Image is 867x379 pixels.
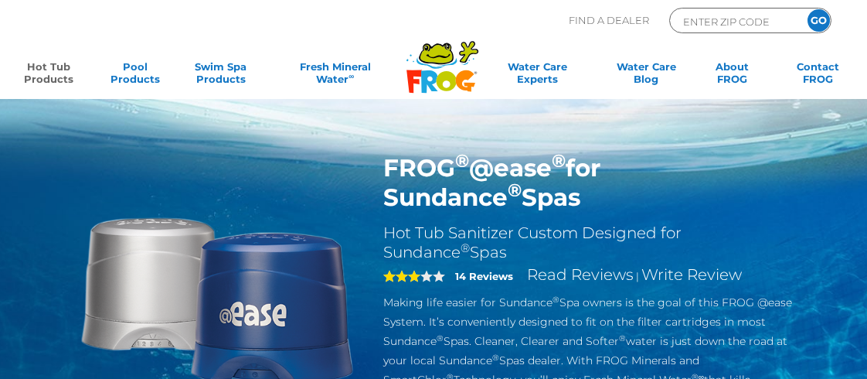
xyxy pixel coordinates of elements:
a: PoolProducts [101,60,168,91]
sup: ∞ [348,72,354,80]
span: | [636,270,639,282]
h2: Hot Tub Sanitizer Custom Designed for Sundance Spas [383,224,794,262]
sup: ® [437,333,444,343]
a: Read Reviews [527,265,634,284]
a: Water CareExperts [481,60,593,91]
a: ContactFROG [784,60,852,91]
a: AboutFROG [699,60,766,91]
sup: ® [492,353,499,363]
input: GO [807,9,830,32]
span: 3 [383,270,420,282]
sup: ® [552,295,559,305]
a: Hot TubProducts [15,60,83,91]
sup: ® [508,179,522,201]
p: Find A Dealer [569,8,649,33]
sup: ® [461,241,470,255]
a: Write Review [641,265,742,284]
sup: ® [619,333,626,343]
a: Fresh MineralWater∞ [274,60,397,91]
sup: ® [552,149,566,172]
a: Swim SpaProducts [188,60,255,91]
sup: ® [455,149,469,172]
a: Water CareBlog [613,60,680,91]
input: Zip Code Form [682,12,786,30]
strong: 14 Reviews [455,270,513,282]
h1: FROG @ease for Sundance Spas [383,153,794,212]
